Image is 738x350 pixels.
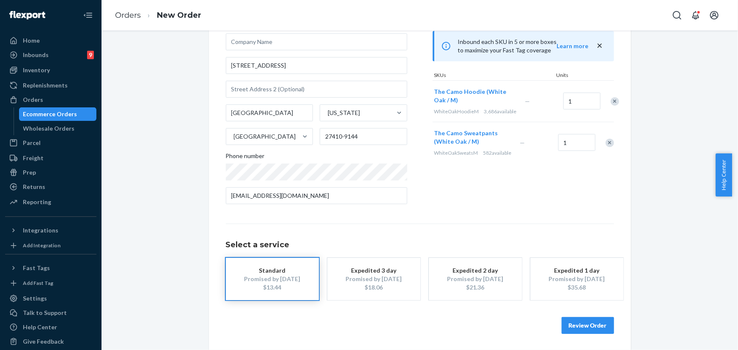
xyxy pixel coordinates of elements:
input: [US_STATE] [327,109,328,117]
button: Expedited 3 dayPromised by [DATE]$18.06 [327,258,420,300]
input: Street Address 2 (Optional) [226,81,407,98]
div: Expedited 1 day [543,266,611,275]
a: Ecommerce Orders [19,107,97,121]
div: Prep [23,168,36,177]
div: $13.44 [239,283,306,292]
span: 582 available [483,150,512,156]
span: The Camo Hoodie (White Oak / M) [434,88,507,104]
button: Open Search Box [669,7,686,24]
div: Standard [239,266,306,275]
div: Expedited 2 day [442,266,509,275]
button: Review Order [562,317,614,334]
button: Close Navigation [80,7,96,24]
a: Prep [5,166,96,179]
button: StandardPromised by [DATE]$13.44 [226,258,319,300]
a: Add Integration [5,241,96,251]
div: SKUs [433,71,555,80]
div: Inventory [23,66,50,74]
button: Learn more [557,42,589,50]
input: Email (Only Required for International) [226,187,407,204]
a: Orders [5,93,96,107]
button: Expedited 2 dayPromised by [DATE]$21.36 [429,258,522,300]
a: Inbounds9 [5,48,96,62]
div: Add Fast Tag [23,279,53,287]
button: Help Center [716,153,732,197]
span: Phone number [226,152,265,164]
a: Orders [115,11,141,20]
span: — [520,139,525,146]
a: Wholesale Orders [19,122,97,135]
div: Parcel [23,139,41,147]
input: City [226,104,313,121]
div: Promised by [DATE] [543,275,611,283]
input: Quantity [563,93,601,109]
div: Ecommerce Orders [23,110,77,118]
div: Orders [23,96,43,104]
div: Reporting [23,198,51,206]
span: 3,686 available [484,108,517,115]
a: Add Fast Tag [5,278,96,288]
a: Settings [5,292,96,305]
div: Add Integration [23,242,60,249]
input: Quantity [558,134,595,151]
a: Parcel [5,136,96,150]
button: Open account menu [706,7,723,24]
div: Inbound each SKU in 5 or more boxes to maximize your Fast Tag coverage [433,31,614,61]
span: Support [17,6,47,14]
input: ZIP Code [320,128,407,145]
div: Give Feedback [23,337,64,346]
a: Replenishments [5,79,96,92]
img: Flexport logo [9,11,45,19]
span: The Camo Sweatpants (White Oak / M) [434,129,498,145]
span: — [525,98,530,105]
div: Promised by [DATE] [340,275,408,283]
h1: Select a service [226,241,614,249]
a: Inventory [5,63,96,77]
button: Fast Tags [5,261,96,275]
div: Inbounds [23,51,49,59]
a: Freight [5,151,96,165]
div: Home [23,36,40,45]
div: Promised by [DATE] [239,275,306,283]
a: Returns [5,180,96,194]
div: Remove Item [606,139,614,147]
button: close [595,41,604,50]
div: Promised by [DATE] [442,275,509,283]
div: Help Center [23,323,57,331]
button: The Camo Hoodie (White Oak / M) [434,87,515,104]
a: Home [5,34,96,47]
div: $18.06 [340,283,408,292]
a: New Order [157,11,201,20]
span: WhiteOakHoodieM [434,108,479,115]
div: $35.68 [543,283,611,292]
div: Expedited 3 day [340,266,408,275]
div: Integrations [23,226,58,235]
button: Give Feedback [5,335,96,348]
div: Returns [23,183,45,191]
div: 9 [87,51,94,59]
a: Reporting [5,195,96,209]
input: Company Name [226,33,407,50]
div: [US_STATE] [328,109,360,117]
div: Talk to Support [23,309,67,317]
button: Integrations [5,224,96,237]
div: [GEOGRAPHIC_DATA] [234,132,296,141]
button: The Camo Sweatpants (White Oak / M) [434,129,510,146]
button: Expedited 1 dayPromised by [DATE]$35.68 [530,258,623,300]
button: Open notifications [687,7,704,24]
a: Help Center [5,320,96,334]
input: [GEOGRAPHIC_DATA] [233,132,234,141]
ol: breadcrumbs [108,3,208,28]
span: WhiteOakSweatsM [434,150,478,156]
div: Replenishments [23,81,68,90]
button: Talk to Support [5,306,96,320]
div: Freight [23,154,44,162]
div: Settings [23,294,47,303]
input: Street Address [226,57,407,74]
div: Remove Item [611,97,619,106]
div: $21.36 [442,283,509,292]
div: Fast Tags [23,264,50,272]
div: Units [555,71,593,80]
div: Wholesale Orders [23,124,75,133]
